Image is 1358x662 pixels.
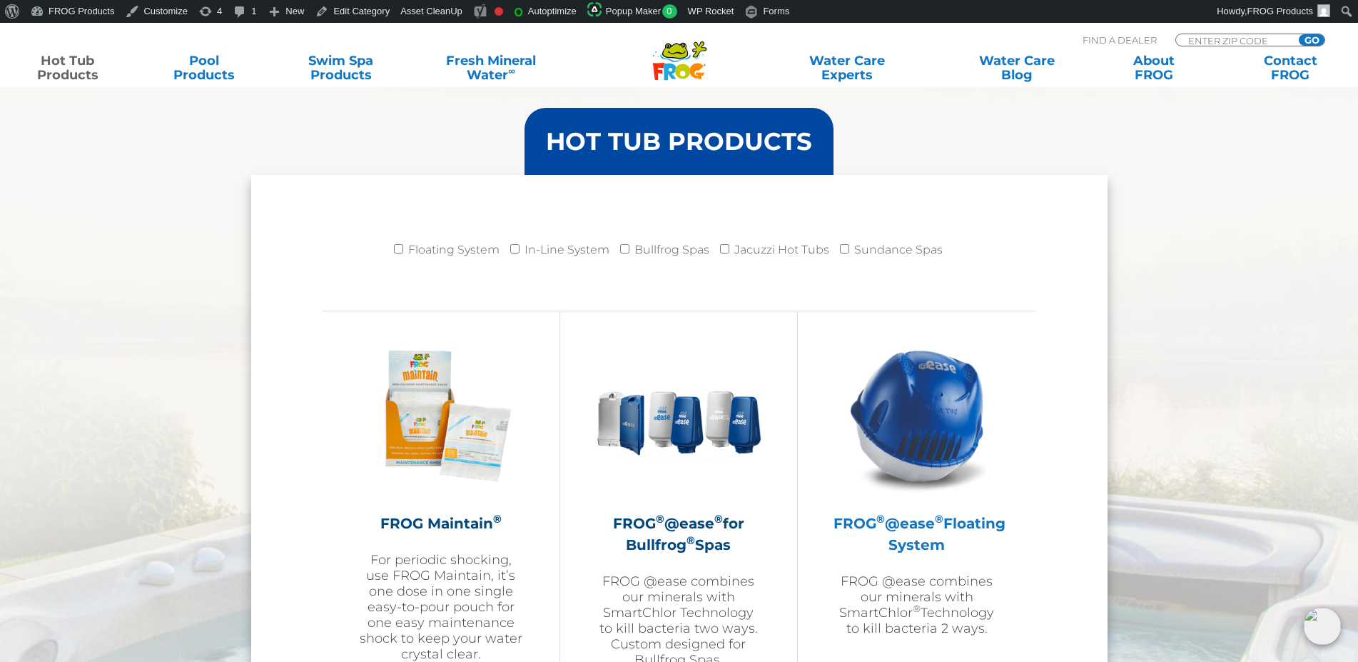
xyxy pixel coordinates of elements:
sup: ® [686,533,695,547]
input: GO [1299,34,1324,46]
a: PoolProducts [151,54,258,82]
label: Jacuzzi Hot Tubs [734,236,829,264]
sup: ® [876,512,885,526]
a: Water CareExperts [761,54,933,82]
sup: ® [935,512,943,526]
sup: ® [656,512,664,526]
a: Hot TubProducts [14,54,121,82]
a: Water CareBlog [964,54,1070,82]
span: FROG Products [1247,6,1313,16]
a: AboutFROG [1100,54,1207,82]
img: hot-tub-product-atease-system-300x300.png [834,333,1000,498]
label: In-Line System [525,236,609,264]
label: Sundance Spas [854,236,943,264]
sup: ® [714,512,723,526]
a: Swim SpaProducts [288,54,394,82]
sup: ® [493,512,502,526]
sup: ® [913,603,921,614]
p: FROG @ease combines our minerals with SmartChlor Technology to kill bacteria 2 ways. [833,573,1000,636]
label: Floating System [408,236,500,264]
p: Find A Dealer [1083,34,1157,46]
h2: FROG @ease for Bullfrog Spas [596,513,761,556]
div: Needs improvement [495,7,503,16]
p: For periodic shocking, use FROG Maintain, it’s one dose in one single easy-to-pour pouch for one ... [358,552,524,662]
a: ContactFROG [1237,54,1344,82]
img: bullfrog-product-hero-300x300.png [596,333,761,498]
input: Zip Code Form [1187,34,1283,46]
label: Bullfrog Spas [634,236,709,264]
a: Fresh MineralWater∞ [425,54,557,82]
h3: HOT TUB PRODUCTS [546,129,812,154]
span: 0 [662,4,677,19]
img: openIcon [1304,608,1341,645]
h2: FROG @ease Floating System [833,513,1000,556]
sup: ∞ [508,65,515,76]
h2: FROG Maintain [358,513,524,534]
img: Frog_Maintain_Hero-2-v2-300x300.png [358,333,524,498]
